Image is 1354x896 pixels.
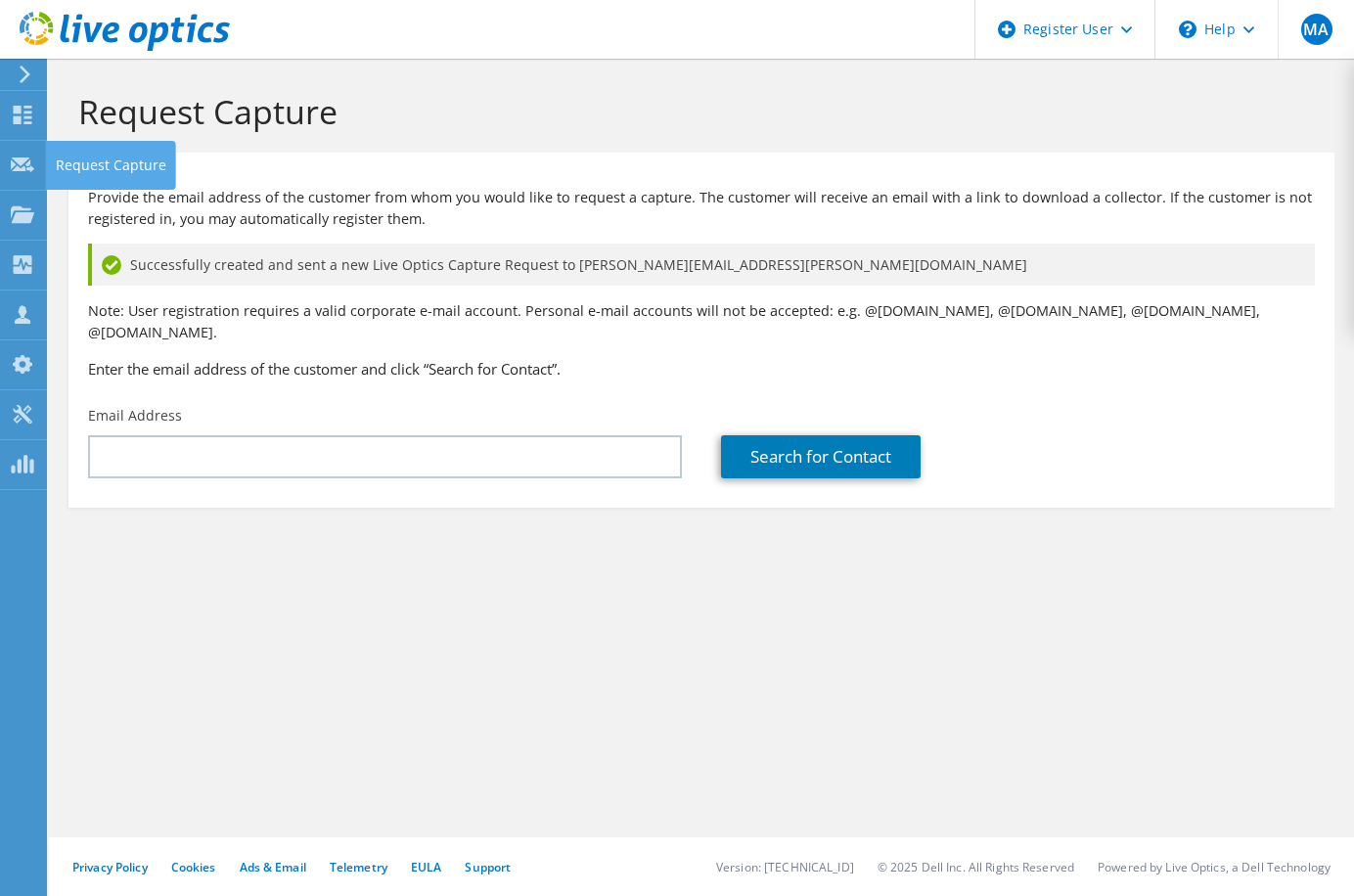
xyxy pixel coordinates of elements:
[1098,859,1331,875] li: Powered by Live Optics, a Dell Technology
[411,859,441,875] a: EULA
[878,859,1074,875] li: © 2025 Dell Inc. All Rights Reserved
[1301,14,1332,45] span: MA
[465,859,511,875] a: Support
[130,254,1027,276] span: Successfully created and sent a new Live Optics Capture Request to [PERSON_NAME][EMAIL_ADDRESS][P...
[171,859,216,875] a: Cookies
[72,859,148,875] a: Privacy Policy
[88,187,1315,230] p: Provide the email address of the customer from whom you would like to request a capture. The cust...
[88,300,1315,343] p: Note: User registration requires a valid corporate e-mail account. Personal e-mail accounts will ...
[721,435,921,478] a: Search for Contact
[330,859,387,875] a: Telemetry
[716,859,854,875] li: Version: [TECHNICAL_ID]
[46,141,176,190] div: Request Capture
[88,406,182,426] label: Email Address
[78,91,1315,132] h1: Request Capture
[1179,21,1196,38] svg: \n
[240,859,306,875] a: Ads & Email
[88,358,1315,380] h3: Enter the email address of the customer and click “Search for Contact”.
